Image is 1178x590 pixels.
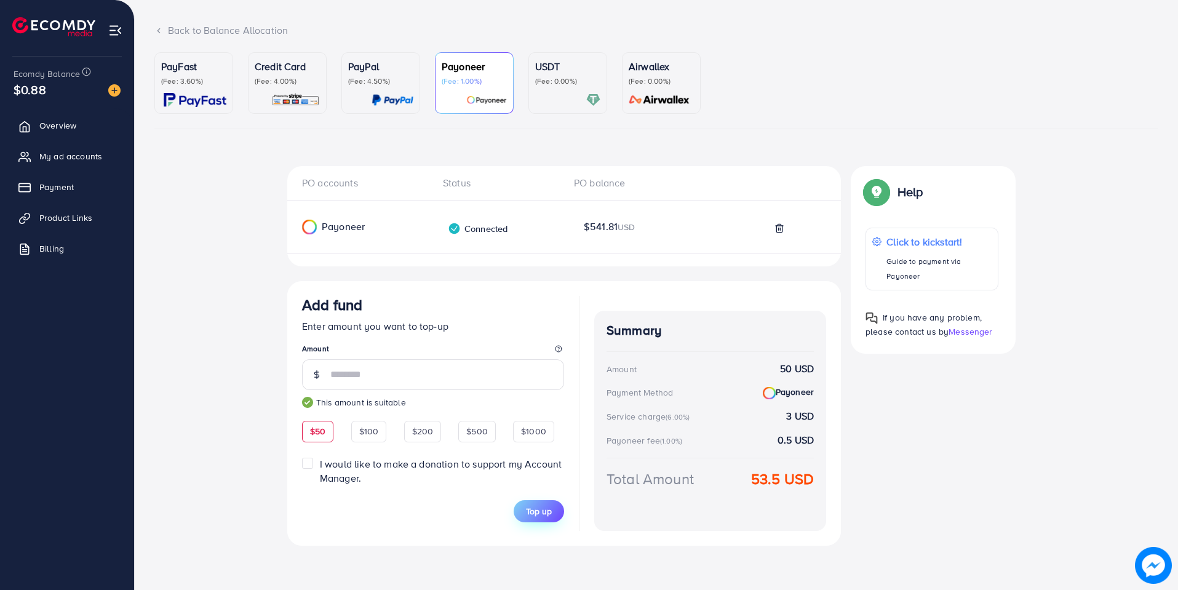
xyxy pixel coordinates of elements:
img: verified [448,222,461,235]
strong: 0.5 USD [778,433,814,447]
h3: Add fund [302,296,362,314]
span: If you have any problem, please contact us by [866,311,982,338]
a: Billing [9,236,125,261]
img: card [625,93,694,107]
span: $50 [310,425,325,437]
div: Payoneer fee [607,434,686,447]
p: (Fee: 4.00%) [255,76,320,86]
img: card [586,93,600,107]
span: $200 [412,425,434,437]
p: Payoneer [442,59,507,74]
p: (Fee: 0.00%) [535,76,600,86]
p: USDT [535,59,600,74]
small: (1.00%) [660,436,682,446]
img: card [372,93,413,107]
span: Ecomdy Balance [14,68,80,80]
legend: Amount [302,343,564,359]
img: image [108,84,121,97]
span: $100 [359,425,379,437]
small: (6.00%) [666,412,690,422]
span: My ad accounts [39,150,102,162]
p: PayFast [161,59,226,74]
p: (Fee: 3.60%) [161,76,226,86]
div: Payoneer [287,220,411,234]
p: Airwallex [629,59,694,74]
strong: 50 USD [780,362,814,376]
a: My ad accounts [9,144,125,169]
strong: 53.5 USD [751,468,814,490]
h4: Summary [607,323,814,338]
img: logo [12,17,95,36]
p: PayPal [348,59,413,74]
img: menu [108,23,122,38]
p: (Fee: 0.00%) [629,76,694,86]
img: Popup guide [866,181,888,203]
a: Overview [9,113,125,138]
a: Payment [9,175,125,199]
p: Enter amount you want to top-up [302,319,564,333]
strong: 3 USD [786,409,814,423]
div: PO accounts [302,176,433,190]
div: Payment Method [607,386,673,399]
div: Amount [607,363,637,375]
img: Payoneer [302,220,317,234]
img: Popup guide [866,312,878,324]
span: Overview [39,119,76,132]
span: I would like to make a donation to support my Account Manager. [320,457,562,485]
p: Guide to payment via Payoneer [886,254,992,284]
img: Payoneer [763,387,776,400]
button: Top up [514,500,564,522]
div: Service charge [607,410,693,423]
small: This amount is suitable [302,396,564,409]
span: Top up [526,505,552,517]
div: Status [433,176,564,190]
img: card [466,93,507,107]
p: Help [897,185,923,199]
div: Back to Balance Allocation [154,23,1158,38]
img: guide [302,397,313,408]
span: Product Links [39,212,92,224]
a: Product Links [9,205,125,230]
strong: Payoneer [763,386,814,399]
img: card [164,93,226,107]
img: image [1135,547,1172,584]
p: (Fee: 1.00%) [442,76,507,86]
p: Click to kickstart! [886,234,992,249]
img: card [271,93,320,107]
div: Total Amount [607,468,694,490]
span: Payment [39,181,74,193]
span: Billing [39,242,64,255]
span: USD [618,221,635,233]
div: PO balance [564,176,695,190]
span: $541.81 [584,220,635,234]
span: $1000 [521,425,546,437]
div: Connected [448,222,507,235]
p: (Fee: 4.50%) [348,76,413,86]
span: $0.88 [14,81,46,98]
span: $500 [466,425,488,437]
p: Credit Card [255,59,320,74]
span: Messenger [949,325,992,338]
